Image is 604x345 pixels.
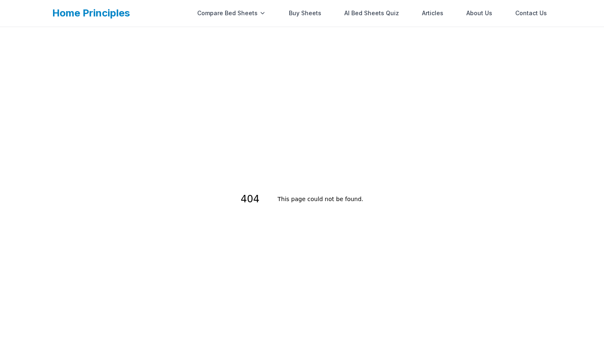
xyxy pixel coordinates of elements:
[278,189,364,209] h2: This page could not be found.
[510,5,552,21] a: Contact Us
[339,5,404,21] a: AI Bed Sheets Quiz
[417,5,448,21] a: Articles
[192,5,271,21] div: Compare Bed Sheets
[461,5,497,21] a: About Us
[52,7,130,19] a: Home Principles
[241,189,270,209] h1: 404
[284,5,326,21] a: Buy Sheets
